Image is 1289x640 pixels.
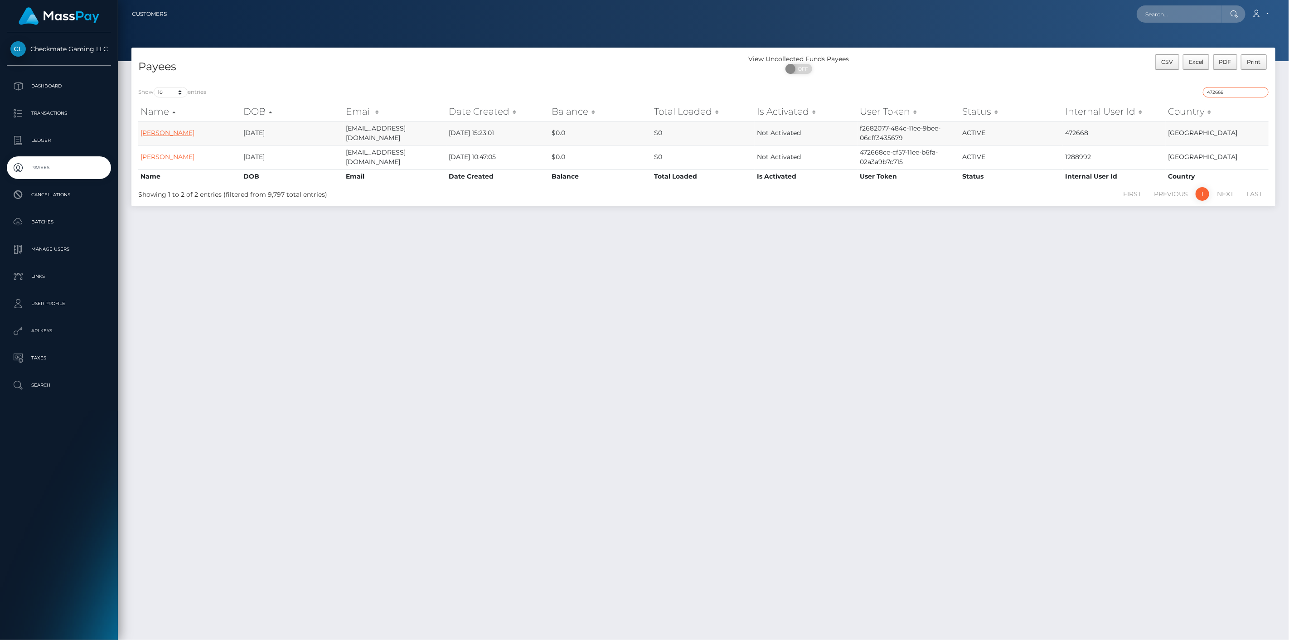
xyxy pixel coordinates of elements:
[7,211,111,233] a: Batches
[7,347,111,369] a: Taxes
[1203,87,1269,97] input: Search transactions
[10,378,107,392] p: Search
[549,102,652,121] th: Balance: activate to sort column ascending
[1213,54,1238,70] button: PDF
[549,145,652,169] td: $0.0
[1063,102,1166,121] th: Internal User Id: activate to sort column ascending
[154,87,188,97] select: Showentries
[755,121,858,145] td: Not Activated
[344,102,446,121] th: Email: activate to sort column ascending
[344,145,446,169] td: [EMAIL_ADDRESS][DOMAIN_NAME]
[241,102,344,121] th: DOB: activate to sort column descending
[960,102,1063,121] th: Status: activate to sort column ascending
[1247,58,1261,65] span: Print
[141,153,194,161] a: [PERSON_NAME]
[7,156,111,179] a: Payees
[1155,54,1179,70] button: CSV
[7,265,111,288] a: Links
[138,102,241,121] th: Name: activate to sort column ascending
[10,79,107,93] p: Dashboard
[703,54,894,64] div: View Uncollected Funds Payees
[652,169,755,184] th: Total Loaded
[652,121,755,145] td: $0
[1241,54,1267,70] button: Print
[7,320,111,342] a: API Keys
[10,215,107,229] p: Batches
[10,351,107,365] p: Taxes
[960,145,1063,169] td: ACTIVE
[858,145,960,169] td: 472668ce-cf57-11ee-b6fa-02a3a9b7c715
[1196,187,1209,201] a: 1
[1063,145,1166,169] td: 1288992
[241,145,344,169] td: [DATE]
[7,75,111,97] a: Dashboard
[652,102,755,121] th: Total Loaded: activate to sort column ascending
[10,324,107,338] p: API Keys
[7,129,111,152] a: Ledger
[241,121,344,145] td: [DATE]
[7,184,111,206] a: Cancellations
[10,242,107,256] p: Manage Users
[10,297,107,310] p: User Profile
[141,129,194,137] a: [PERSON_NAME]
[1161,58,1173,65] span: CSV
[10,270,107,283] p: Links
[138,169,241,184] th: Name
[1166,102,1269,121] th: Country: activate to sort column ascending
[7,102,111,125] a: Transactions
[755,102,858,121] th: Is Activated: activate to sort column ascending
[1166,121,1269,145] td: [GEOGRAPHIC_DATA]
[1063,169,1166,184] th: Internal User Id
[652,145,755,169] td: $0
[10,41,26,57] img: Checkmate Gaming LLC
[241,169,344,184] th: DOB
[960,169,1063,184] th: Status
[1166,145,1269,169] td: [GEOGRAPHIC_DATA]
[446,102,549,121] th: Date Created: activate to sort column ascending
[10,161,107,175] p: Payees
[549,121,652,145] td: $0.0
[755,169,858,184] th: Is Activated
[549,169,652,184] th: Balance
[858,102,960,121] th: User Token: activate to sort column ascending
[1189,58,1203,65] span: Excel
[7,238,111,261] a: Manage Users
[138,59,697,75] h4: Payees
[138,87,206,97] label: Show entries
[10,134,107,147] p: Ledger
[446,169,549,184] th: Date Created
[344,169,446,184] th: Email
[755,145,858,169] td: Not Activated
[19,7,99,25] img: MassPay Logo
[858,169,960,184] th: User Token
[960,121,1063,145] td: ACTIVE
[1137,5,1222,23] input: Search...
[858,121,960,145] td: f2682077-484c-11ee-9bee-06cff3435679
[132,5,167,24] a: Customers
[1219,58,1231,65] span: PDF
[1063,121,1166,145] td: 472668
[446,145,549,169] td: [DATE] 10:47:05
[790,64,813,74] span: OFF
[1166,169,1269,184] th: Country
[7,45,111,53] span: Checkmate Gaming LLC
[10,107,107,120] p: Transactions
[1183,54,1210,70] button: Excel
[10,188,107,202] p: Cancellations
[344,121,446,145] td: [EMAIL_ADDRESS][DOMAIN_NAME]
[446,121,549,145] td: [DATE] 15:23:01
[7,374,111,397] a: Search
[138,186,601,199] div: Showing 1 to 2 of 2 entries (filtered from 9,797 total entries)
[7,292,111,315] a: User Profile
